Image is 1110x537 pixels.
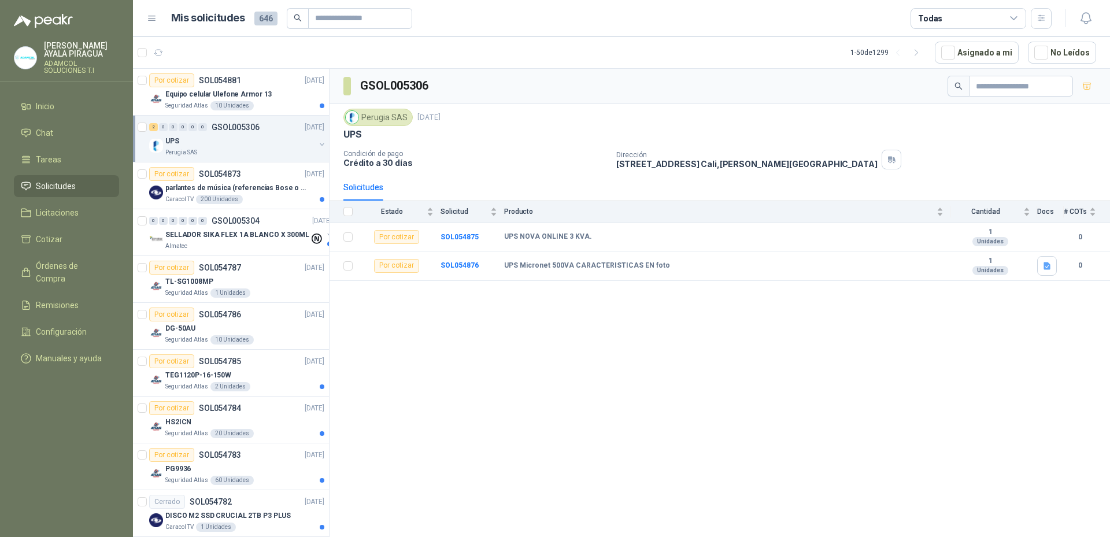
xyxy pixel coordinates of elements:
th: Solicitud [441,201,504,223]
p: TL-SG1008MP [165,276,213,287]
div: 0 [159,217,168,225]
b: 1 [950,257,1030,266]
p: Seguridad Atlas [165,429,208,438]
div: 10 Unidades [210,101,254,110]
div: 200 Unidades [196,195,243,204]
p: Dirección [616,151,878,159]
a: Tareas [14,149,119,171]
a: 0 0 0 0 0 0 GSOL005304[DATE] Company LogoSELLADOR SIKA FLEX 1A BLANCO X 300MLAlmatec [149,214,334,251]
p: GSOL005306 [212,123,260,131]
img: Company Logo [149,186,163,199]
span: Configuración [36,325,87,338]
span: Órdenes de Compra [36,260,108,285]
div: Todas [918,12,942,25]
p: [DATE] [305,450,324,461]
img: Company Logo [149,279,163,293]
th: Estado [360,201,441,223]
div: 0 [169,217,177,225]
p: TEG1120P-16-150W [165,370,231,381]
p: [DATE] [305,169,324,180]
div: Unidades [972,266,1008,275]
a: Órdenes de Compra [14,255,119,290]
div: 1 - 50 de 1299 [850,43,926,62]
h3: GSOL005306 [360,77,430,95]
a: Remisiones [14,294,119,316]
span: Manuales y ayuda [36,352,102,365]
img: Company Logo [346,111,358,124]
a: 2 0 0 0 0 0 GSOL005306[DATE] Company LogoUPSPerugia SAS [149,120,327,157]
th: Producto [504,201,950,223]
b: 0 [1064,232,1096,243]
a: Por cotizarSOL054873[DATE] Company Logoparlantes de música (referencias Bose o Alexa) CON MARCACI... [133,162,329,209]
p: HS2ICN [165,417,191,428]
th: # COTs [1064,201,1110,223]
img: Company Logo [149,139,163,153]
b: UPS Micronet 500VA CARACTERISTICAS EN foto [504,261,670,271]
div: Unidades [972,237,1008,246]
a: SOL054875 [441,233,479,241]
div: 0 [188,217,197,225]
h1: Mis solicitudes [171,10,245,27]
p: [DATE] [305,356,324,367]
p: [DATE] [305,262,324,273]
b: UPS NOVA ONLINE 3 KVA. [504,232,592,242]
p: SOL054881 [199,76,241,84]
p: UPS [343,128,361,140]
p: ADAMCOL SOLUCIONES T.I [44,60,119,74]
div: 20 Unidades [210,429,254,438]
div: Solicitudes [343,181,383,194]
p: DISCO M2 SSD CRUCIAL 2TB P3 PLUS [165,510,291,521]
img: Company Logo [149,513,163,527]
a: Configuración [14,321,119,343]
span: Chat [36,127,53,139]
div: 0 [159,123,168,131]
button: No Leídos [1028,42,1096,64]
p: SOL054785 [199,357,241,365]
span: Tareas [36,153,61,166]
img: Company Logo [149,326,163,340]
p: DG-50AU [165,323,195,334]
div: Por cotizar [149,261,194,275]
a: Por cotizarSOL054786[DATE] Company LogoDG-50AUSeguridad Atlas10 Unidades [133,303,329,350]
span: Solicitud [441,208,488,216]
div: 1 Unidades [210,288,250,298]
div: 10 Unidades [210,335,254,345]
p: SOL054873 [199,170,241,178]
img: Company Logo [14,47,36,69]
p: PG9936 [165,464,191,475]
a: SOL054876 [441,261,479,269]
p: Caracol TV [165,523,194,532]
div: 60 Unidades [210,476,254,485]
a: Manuales y ayuda [14,347,119,369]
b: 1 [950,228,1030,237]
p: [DATE] [305,75,324,86]
span: Cantidad [950,208,1021,216]
div: 0 [198,217,207,225]
p: Seguridad Atlas [165,101,208,110]
p: Seguridad Atlas [165,476,208,485]
p: parlantes de música (referencias Bose o Alexa) CON MARCACION 1 LOGO (Mas datos en el adjunto) [165,183,309,194]
th: Cantidad [950,201,1037,223]
span: Estado [360,208,424,216]
div: 2 Unidades [210,382,250,391]
p: [DATE] [305,309,324,320]
a: Por cotizarSOL054881[DATE] Company LogoEquipo celular Ulefone Armor 13Seguridad Atlas10 Unidades [133,69,329,116]
span: # COTs [1064,208,1087,216]
span: Cotizar [36,233,62,246]
div: Por cotizar [149,354,194,368]
img: Company Logo [149,420,163,434]
p: Perugia SAS [165,148,197,157]
div: Por cotizar [149,167,194,181]
p: GSOL005304 [212,217,260,225]
div: 0 [169,123,177,131]
p: [STREET_ADDRESS] Cali , [PERSON_NAME][GEOGRAPHIC_DATA] [616,159,878,169]
img: Logo peakr [14,14,73,28]
a: Solicitudes [14,175,119,197]
a: Por cotizarSOL054784[DATE] Company LogoHS2ICNSeguridad Atlas20 Unidades [133,397,329,443]
p: Condición de pago [343,150,607,158]
span: Inicio [36,100,54,113]
p: [DATE] [312,216,332,227]
div: 0 [149,217,158,225]
img: Company Logo [149,373,163,387]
